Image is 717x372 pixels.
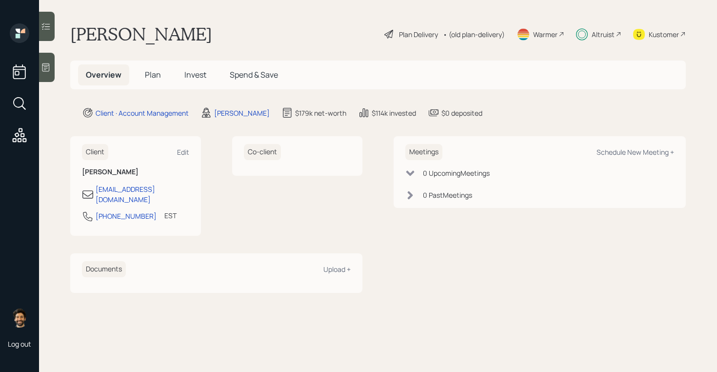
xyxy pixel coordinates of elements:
span: Overview [86,69,121,80]
div: EST [164,210,177,221]
div: Altruist [592,29,615,40]
span: Plan [145,69,161,80]
h6: Meetings [405,144,442,160]
div: $0 deposited [441,108,482,118]
h6: Documents [82,261,126,277]
h6: [PERSON_NAME] [82,168,189,176]
div: 0 Past Meeting s [423,190,472,200]
div: Client · Account Management [96,108,189,118]
div: Log out [8,339,31,349]
div: [PERSON_NAME] [214,108,270,118]
span: Invest [184,69,206,80]
div: Edit [177,147,189,157]
div: Warmer [533,29,558,40]
div: [EMAIL_ADDRESS][DOMAIN_NAME] [96,184,189,205]
span: Spend & Save [230,69,278,80]
h6: Client [82,144,108,160]
div: $114k invested [372,108,416,118]
h6: Co-client [244,144,281,160]
div: Kustomer [649,29,679,40]
div: 0 Upcoming Meeting s [423,168,490,178]
div: Schedule New Meeting + [597,147,674,157]
h1: [PERSON_NAME] [70,23,212,45]
img: eric-schwartz-headshot.png [10,308,29,328]
div: Plan Delivery [399,29,438,40]
div: [PHONE_NUMBER] [96,211,157,221]
div: Upload + [323,265,351,274]
div: • (old plan-delivery) [443,29,505,40]
div: $179k net-worth [295,108,346,118]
